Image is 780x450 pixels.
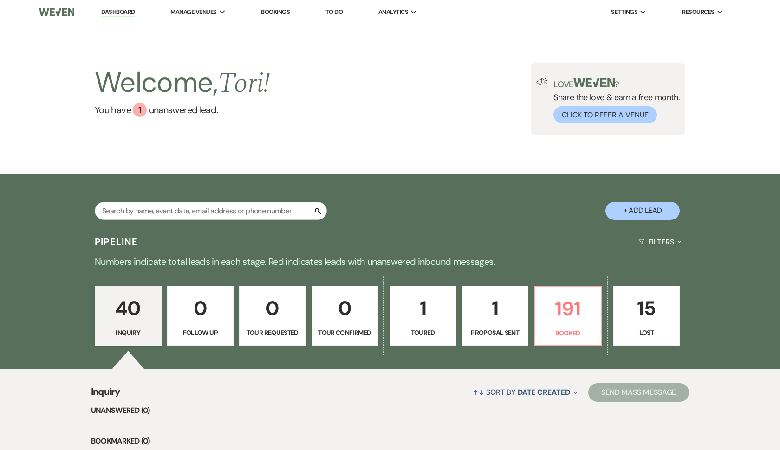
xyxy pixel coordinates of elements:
[682,7,714,17] span: Resources
[39,2,74,22] img: Weven Logo
[91,405,689,417] li: Unanswered (0)
[173,328,228,338] p: Follow Up
[473,387,484,397] span: ↑↓
[390,286,456,346] a: 1Toured
[95,103,270,117] a: You have 1 unanswered lead.
[573,78,615,87] img: weven-logo-green.svg
[396,293,450,324] p: 1
[95,286,162,346] a: 40Inquiry
[245,328,300,338] p: Tour Requested
[312,286,378,346] a: 0Tour Confirmed
[91,435,689,447] li: Bookmarked (0)
[95,202,327,220] input: Search by name, event date, email address or phone number
[588,383,689,402] button: Send Mass Message
[548,78,680,123] div: Share the love & earn a free month.
[396,328,450,338] p: Toured
[468,328,523,338] p: Proposal Sent
[553,106,657,123] button: Click to Refer a Venue
[101,328,156,338] p: Inquiry
[540,328,595,338] p: Booked
[170,7,216,17] span: Manage Venues
[325,8,343,16] a: To Do
[101,8,135,17] a: Dashboard
[91,385,120,405] span: Inquiry
[218,62,270,105] span: Tori !
[261,8,290,16] a: Bookings
[167,286,234,346] a: 0Follow Up
[605,202,680,220] button: + Add Lead
[619,293,674,324] p: 15
[239,286,306,346] a: 0Tour Requested
[469,380,581,405] button: Sort By Date Created
[462,286,529,346] a: 1Proposal Sent
[635,230,685,254] button: Filters
[378,7,408,17] span: Analytics
[613,286,680,346] a: 15Lost
[101,293,156,324] p: 40
[536,78,548,85] img: loud-speaker-illustration.svg
[619,328,674,338] p: Lost
[173,293,228,324] p: 0
[534,286,602,346] a: 191Booked
[133,103,147,117] div: 1
[540,293,595,324] p: 191
[518,387,570,397] span: Date Created
[553,78,680,89] p: Love ?
[318,293,372,324] p: 0
[56,254,724,269] p: Numbers indicate total leads in each stage. Red indicates leads with unanswered inbound messages.
[245,293,300,324] p: 0
[318,328,372,338] p: Tour Confirmed
[611,7,637,17] span: Settings
[95,63,270,103] h2: Welcome,
[95,235,138,248] h3: Pipeline
[468,293,523,324] p: 1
